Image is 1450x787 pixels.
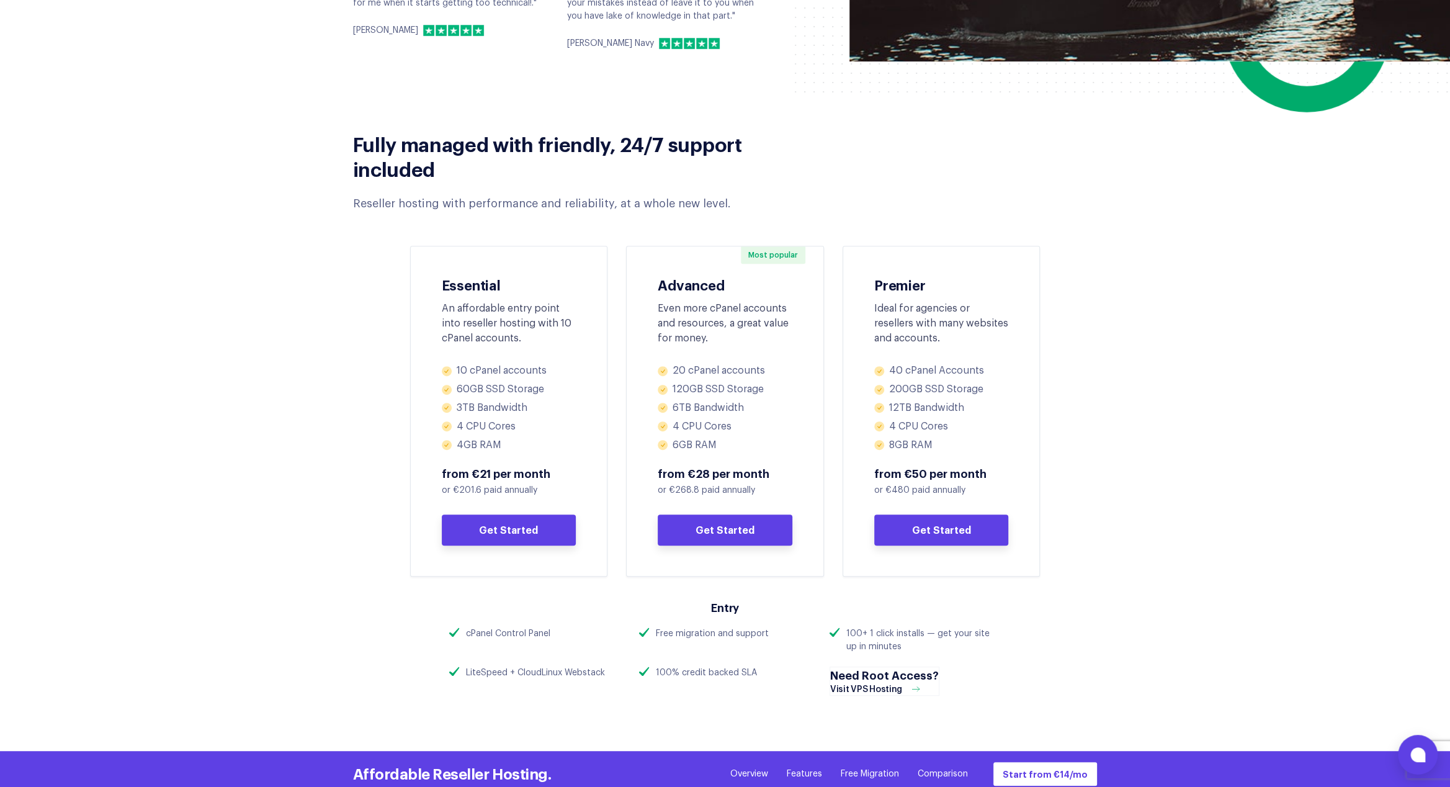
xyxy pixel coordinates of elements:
[874,277,1009,292] h3: Premier
[466,667,605,680] div: LiteSpeed + CloudLinux Webstack
[874,420,1009,433] li: 4 CPU Cores
[658,515,792,546] a: Get Started
[473,25,484,36] img: 5
[448,25,459,36] img: 3
[846,627,1001,654] div: 100+ 1 click installs — get your site up in minutes
[741,246,805,264] span: Most popular
[442,484,576,497] p: or €201.6 paid annually
[658,364,792,377] li: 20 cPanel accounts
[353,24,418,37] p: [PERSON_NAME]
[874,402,1009,415] li: 12TB Bandwidth
[709,38,720,49] img: 5
[442,383,576,396] li: 60GB SSD Storage
[830,667,939,696] a: Need Root Access?Visit VPS Hosting
[874,301,1009,346] div: Ideal for agencies or resellers with many websites and accounts.
[918,768,968,780] a: Comparison
[449,600,1001,614] h3: Entry
[658,402,792,415] li: 6TB Bandwidth
[567,37,654,50] p: [PERSON_NAME] Navy
[684,38,695,49] img: 3
[466,627,550,641] div: cPanel Control Panel
[658,439,792,452] li: 6GB RAM
[841,768,899,780] a: Free Migration
[874,515,1009,546] a: Get Started
[423,25,434,36] img: 1
[658,484,792,497] p: or €268.8 paid annually
[830,667,939,683] h4: Need Root Access?
[730,768,768,780] a: Overview
[1398,735,1438,775] button: Open chat window
[874,466,1009,481] span: from €50 per month
[696,38,707,49] img: 4
[442,402,576,415] li: 3TB Bandwidth
[442,466,576,481] span: from €21 per month
[658,420,792,433] li: 4 CPU Cores
[656,627,769,641] div: Free migration and support
[353,764,552,782] h3: Affordable Reseller Hosting.
[353,131,779,181] h2: Fully managed with friendly, 24/7 support included
[442,301,576,346] div: An affordable entry point into reseller hosting with 10 cPanel accounts.
[993,762,1098,786] a: Start from €14/mo
[442,515,576,546] a: Get Started
[874,364,1009,377] li: 40 cPanel Accounts
[442,439,576,452] li: 4GB RAM
[658,277,792,292] h3: Advanced
[353,196,779,212] div: Reseller hosting with performance and reliability, at a whole new level.
[436,25,447,36] img: 2
[874,383,1009,396] li: 200GB SSD Storage
[874,439,1009,452] li: 8GB RAM
[874,484,1009,497] p: or €480 paid annually
[658,383,792,396] li: 120GB SSD Storage
[658,466,792,481] span: from €28 per month
[442,364,576,377] li: 10 cPanel accounts
[658,301,792,346] div: Even more cPanel accounts and resources, a great value for money.
[442,277,576,292] h3: Essential
[671,38,682,49] img: 2
[830,685,927,695] div: Visit VPS Hosting
[656,667,757,680] div: 100% credit backed SLA
[659,38,670,49] img: 1
[460,25,472,36] img: 4
[787,768,822,780] a: Features
[442,420,576,433] li: 4 CPU Cores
